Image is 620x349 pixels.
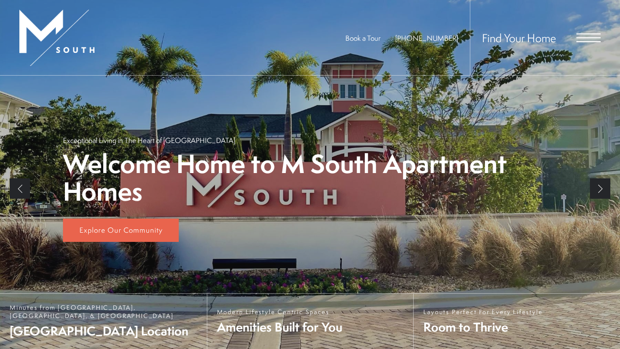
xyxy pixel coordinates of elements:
[10,303,197,320] span: Minutes from [GEOGRAPHIC_DATA], [GEOGRAPHIC_DATA], & [GEOGRAPHIC_DATA]
[79,225,163,235] span: Explore Our Community
[63,150,557,205] p: Welcome Home to M South Apartment Homes
[10,178,30,199] a: Previous
[63,135,235,145] p: Exceptional Living in The Heart of [GEOGRAPHIC_DATA]
[63,219,179,242] a: Explore Our Community
[217,308,342,316] span: Modern Lifestyle Centric Spaces
[590,178,610,199] a: Next
[395,33,458,43] span: [PHONE_NUMBER]
[576,33,601,42] button: Open Menu
[423,308,542,316] span: Layouts Perfect For Every Lifestyle
[423,318,542,335] span: Room to Thrive
[345,33,381,43] a: Book a Tour
[413,294,620,349] a: Layouts Perfect For Every Lifestyle
[10,322,197,339] span: [GEOGRAPHIC_DATA] Location
[207,294,414,349] a: Modern Lifestyle Centric Spaces
[19,10,94,66] img: MSouth
[395,33,458,43] a: Call Us at 813-570-8014
[482,30,556,46] a: Find Your Home
[217,318,342,335] span: Amenities Built for You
